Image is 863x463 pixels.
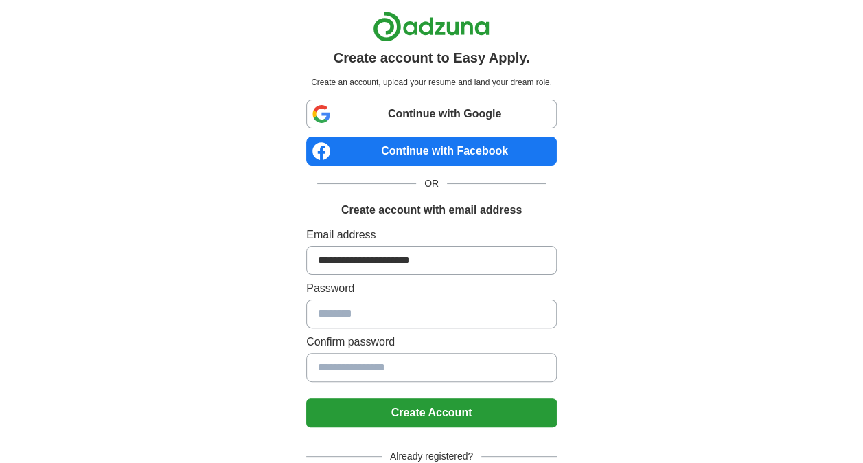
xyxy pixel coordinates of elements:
a: Continue with Google [306,100,557,128]
span: OR [416,177,447,191]
img: Adzuna logo [373,11,490,42]
button: Create Account [306,398,557,427]
a: Continue with Facebook [306,137,557,166]
label: Confirm password [306,334,557,350]
h1: Create account with email address [341,202,522,218]
label: Password [306,280,557,297]
label: Email address [306,227,557,243]
p: Create an account, upload your resume and land your dream role. [309,76,554,89]
h1: Create account to Easy Apply. [334,47,530,68]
